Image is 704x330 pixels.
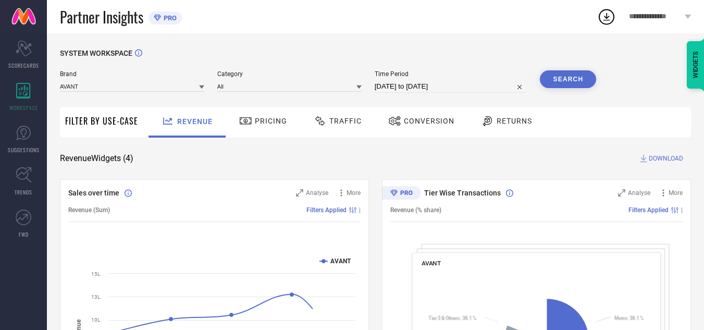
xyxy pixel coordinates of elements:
span: Traffic [329,117,362,125]
text: : 38.1 % [615,315,644,321]
svg: Zoom [296,189,303,197]
span: | [359,206,361,214]
span: Category [217,70,362,78]
span: Filters Applied [306,206,347,214]
span: More [347,189,361,197]
span: More [669,189,683,197]
span: DOWNLOAD [649,153,683,164]
span: Filters Applied [628,206,669,214]
span: AVANT [422,260,441,267]
span: Sales over time [68,189,119,197]
div: Premium [382,186,421,202]
span: Brand [60,70,204,78]
span: Revenue (Sum) [68,206,110,214]
text: AVANT [330,258,351,265]
text: 15L [91,271,101,277]
span: FWD [19,230,29,238]
svg: Zoom [618,189,625,197]
span: Revenue Widgets ( 4 ) [60,153,133,164]
span: PRO [161,14,177,22]
span: Analyse [306,189,328,197]
span: Filter By Use-Case [65,115,138,127]
span: Conversion [404,117,454,125]
span: Time Period [375,70,527,78]
text: 10L [91,317,101,323]
span: TRENDS [15,188,32,196]
span: Returns [497,117,532,125]
span: SCORECARDS [8,62,39,69]
div: Open download list [597,7,616,26]
span: Partner Insights [60,6,143,28]
span: Revenue [177,117,213,126]
input: Select time period [375,80,527,93]
span: | [681,206,683,214]
span: Tier Wise Transactions [424,189,501,197]
button: Search [540,70,596,88]
tspan: Tier 3 & Others [428,315,460,321]
span: WORKSPACE [9,104,38,112]
tspan: Metro [615,315,627,321]
text: 13L [91,294,101,300]
span: Revenue (% share) [390,206,441,214]
text: : 38.1 % [428,315,476,321]
span: Pricing [255,117,287,125]
span: Analyse [628,189,650,197]
span: SYSTEM WORKSPACE [60,49,132,57]
span: SUGGESTIONS [8,146,40,154]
